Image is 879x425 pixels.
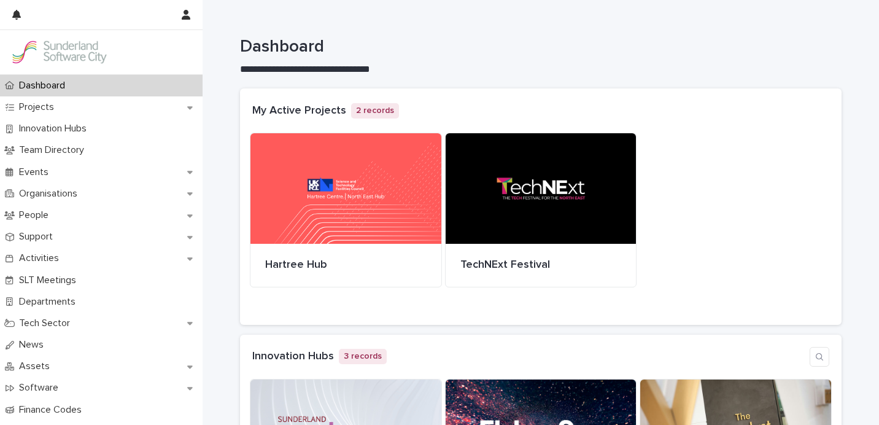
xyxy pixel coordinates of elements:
p: Projects [14,101,64,113]
p: Innovation Hubs [14,123,96,135]
a: TechNExt Festival [445,133,637,287]
h1: Dashboard [240,37,842,58]
p: Assets [14,361,60,372]
img: Kay6KQejSz2FjblR6DWv [10,40,108,64]
p: 3 records [339,349,387,364]
p: TechNExt Festival [460,259,622,272]
a: My Active Projects [252,105,346,116]
p: People [14,209,58,221]
p: 2 records [351,103,399,119]
p: SLT Meetings [14,275,86,286]
a: Innovation Hubs [252,351,334,362]
p: Finance Codes [14,404,91,416]
a: Hartree Hub [250,133,442,287]
p: Events [14,166,58,178]
p: Tech Sector [14,318,80,329]
p: Support [14,231,63,243]
p: News [14,339,53,351]
p: Hartree Hub [265,259,427,272]
p: Departments [14,296,85,308]
p: Activities [14,252,69,264]
p: Organisations [14,188,87,200]
p: Team Directory [14,144,94,156]
p: Dashboard [14,80,75,92]
p: Software [14,382,68,394]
